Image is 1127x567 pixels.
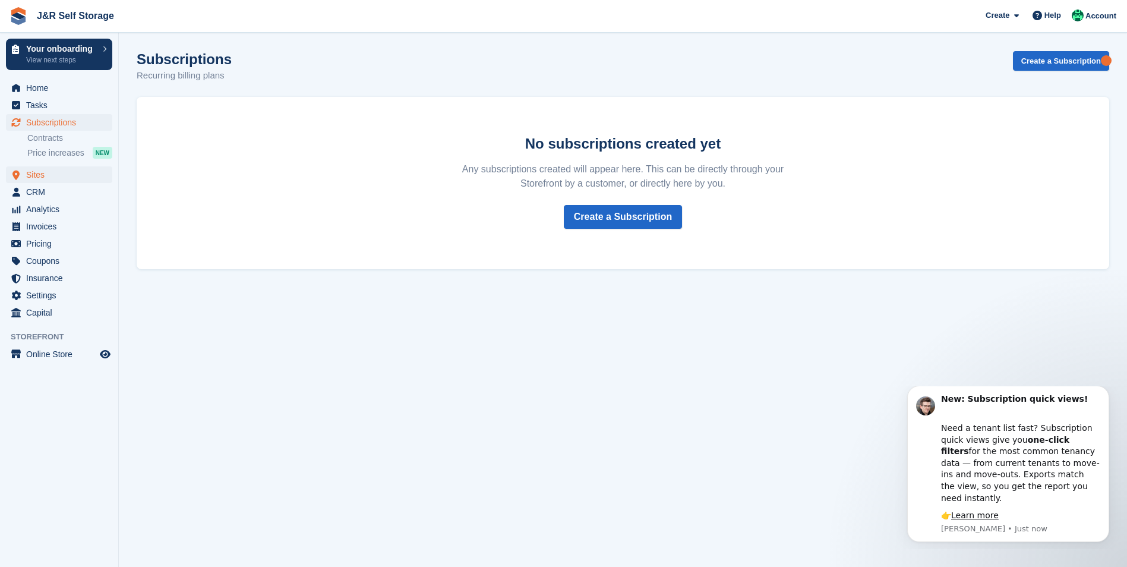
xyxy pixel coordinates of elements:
[1085,10,1116,22] span: Account
[6,287,112,304] a: menu
[32,6,119,26] a: J&R Self Storage
[27,147,84,159] span: Price increases
[525,136,721,152] strong: No subscriptions created yet
[26,346,97,363] span: Online Store
[1101,55,1112,66] div: Tooltip anchor
[52,7,211,136] div: Message content
[6,97,112,114] a: menu
[6,235,112,252] a: menu
[6,166,112,183] a: menu
[27,10,46,29] img: Profile image for Steven
[26,235,97,252] span: Pricing
[26,55,97,65] p: View next steps
[1072,10,1084,21] img: Macie Adcock
[1013,51,1109,71] a: Create a Subscription
[27,133,112,144] a: Contracts
[26,114,97,131] span: Subscriptions
[26,287,97,304] span: Settings
[6,201,112,218] a: menu
[10,7,27,25] img: stora-icon-8386f47178a22dfd0bd8f6a31ec36ba5ce8667c1dd55bd0f319d3a0aa187defe.svg
[52,137,211,148] p: Message from Steven, sent Just now
[62,124,109,134] a: Learn more
[450,162,797,191] p: Any subscriptions created will appear here. This can be directly through your Storefront by a cus...
[26,253,97,269] span: Coupons
[26,218,97,235] span: Invoices
[52,24,211,118] div: Need a tenant list fast? Subscription quick views give you for the most common tenancy data — fro...
[26,166,97,183] span: Sites
[11,331,118,343] span: Storefront
[6,80,112,96] a: menu
[26,80,97,96] span: Home
[26,184,97,200] span: CRM
[6,114,112,131] a: menu
[26,304,97,321] span: Capital
[27,146,112,159] a: Price increases NEW
[986,10,1009,21] span: Create
[6,218,112,235] a: menu
[6,346,112,363] a: menu
[93,147,112,159] div: NEW
[137,51,232,67] h1: Subscriptions
[889,386,1127,549] iframe: Intercom notifications message
[1044,10,1061,21] span: Help
[52,8,198,17] b: New: Subscription quick views!
[98,347,112,361] a: Preview store
[52,124,211,136] div: 👉
[6,39,112,70] a: Your onboarding View next steps
[137,69,232,83] p: Recurring billing plans
[26,201,97,218] span: Analytics
[6,184,112,200] a: menu
[26,270,97,286] span: Insurance
[6,253,112,269] a: menu
[6,270,112,286] a: menu
[26,97,97,114] span: Tasks
[564,205,682,229] a: Create a Subscription
[6,304,112,321] a: menu
[26,45,97,53] p: Your onboarding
